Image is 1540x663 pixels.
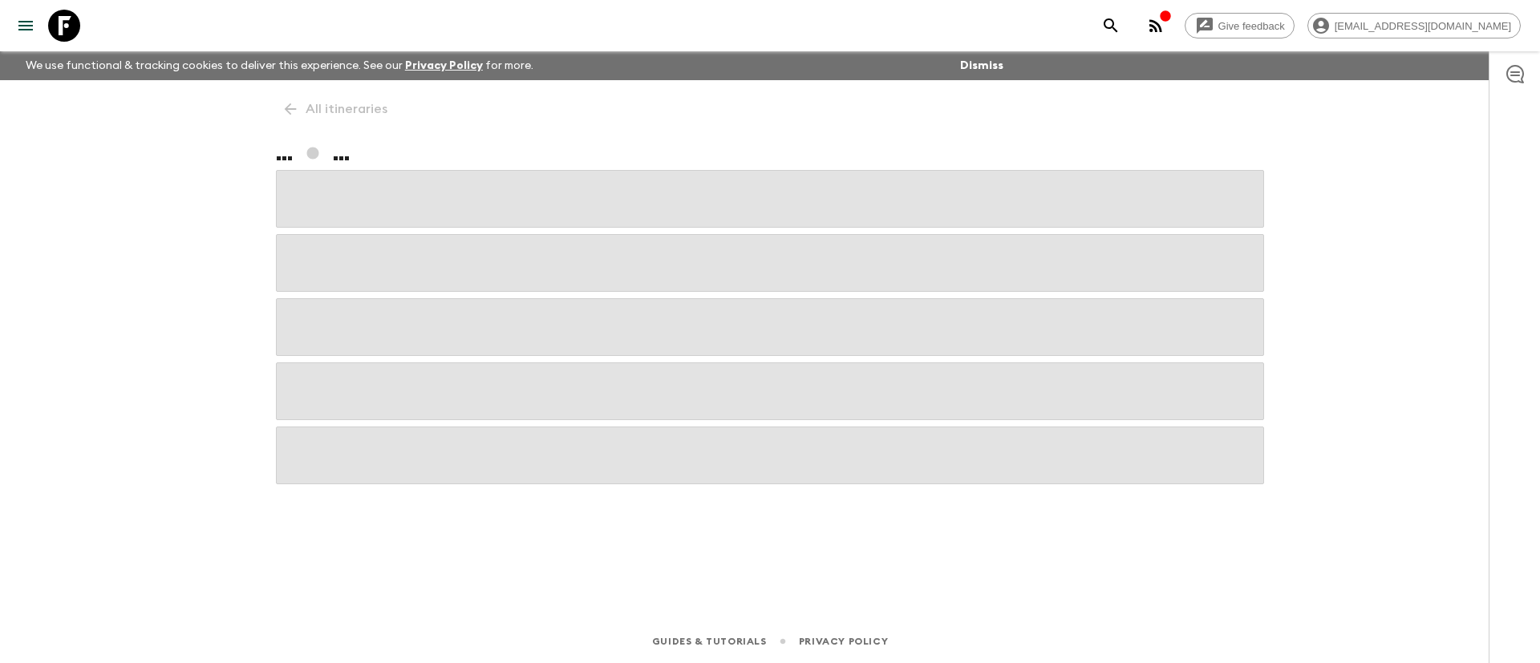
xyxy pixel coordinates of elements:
a: Privacy Policy [405,60,483,71]
h1: ... ... [276,138,1264,170]
a: Privacy Policy [799,633,888,650]
a: Give feedback [1185,13,1295,38]
button: Dismiss [956,55,1007,77]
span: Give feedback [1210,20,1294,32]
span: [EMAIL_ADDRESS][DOMAIN_NAME] [1326,20,1520,32]
button: search adventures [1095,10,1127,42]
a: Guides & Tutorials [652,633,767,650]
p: We use functional & tracking cookies to deliver this experience. See our for more. [19,51,540,80]
button: menu [10,10,42,42]
div: [EMAIL_ADDRESS][DOMAIN_NAME] [1307,13,1521,38]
